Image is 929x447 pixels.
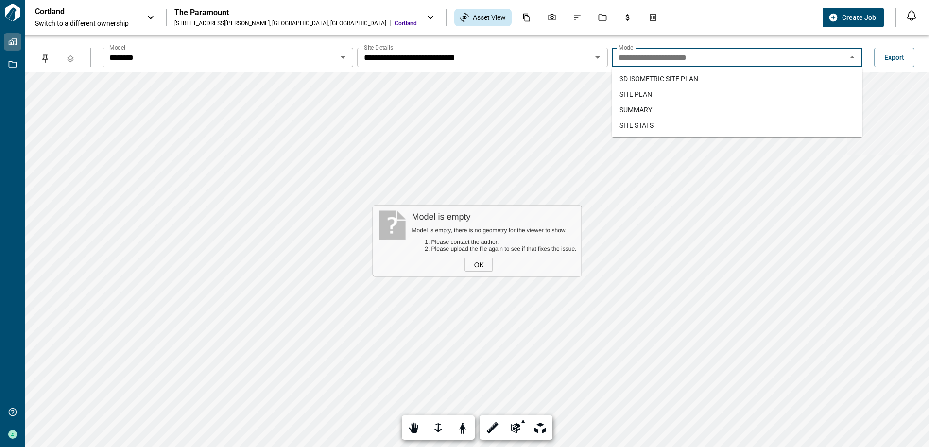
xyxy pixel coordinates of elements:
[592,9,613,26] div: Jobs
[35,18,137,28] span: Switch to a different ownership
[619,43,633,52] label: Mode
[823,8,884,27] button: Create Job
[465,258,493,272] div: OK
[431,239,577,245] li: Please contact the author.
[567,9,587,26] div: Issues & Info
[454,9,512,26] div: Asset View
[618,9,638,26] div: Budgets
[431,245,577,252] li: Please upload the file again to see if that fixes the issue.
[109,43,125,52] label: Model
[174,8,417,17] div: The Paramount
[904,8,919,23] button: Open notification feed
[619,120,654,130] span: SITE STATS
[643,9,663,26] div: Takeoff Center
[174,19,386,27] div: [STREET_ADDRESS][PERSON_NAME] , [GEOGRAPHIC_DATA] , [GEOGRAPHIC_DATA]
[473,13,506,22] span: Asset View
[35,7,122,17] p: Cortland
[619,74,698,84] span: 3D ISOMETRIC SITE PLAN​
[884,52,904,62] span: Export
[336,51,350,64] button: Open
[845,51,859,64] button: Close
[874,48,914,67] button: Export
[516,9,537,26] div: Documents
[364,43,393,52] label: Site Details
[412,212,577,222] div: Model is empty
[591,51,604,64] button: Open
[542,9,562,26] div: Photos
[619,105,652,115] span: SUMMARY
[412,227,577,234] div: Model is empty, there is no geometry for the viewer to show.
[619,89,652,99] span: SITE PLAN
[395,19,417,27] span: Cortland
[842,13,876,22] span: Create Job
